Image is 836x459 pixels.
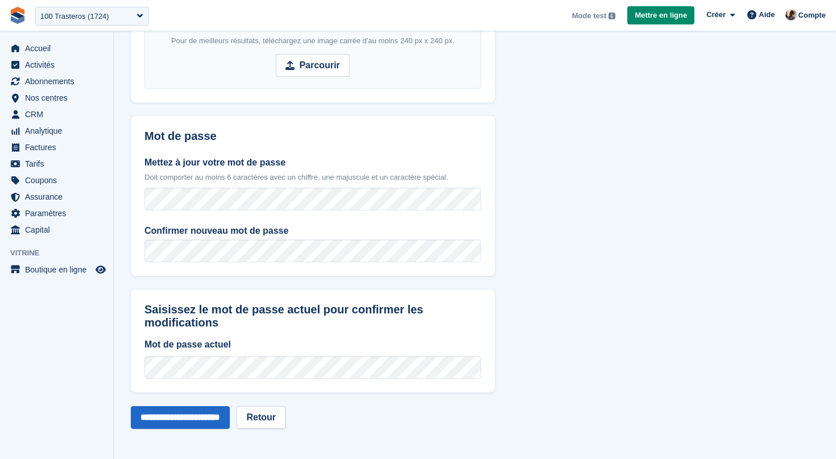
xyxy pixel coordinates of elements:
span: Pour de meilleurs résultats, téléchargez une image carrée d'au moins 240 px x 240 px. [171,36,454,45]
a: menu [6,139,107,155]
span: Mode test [572,10,607,22]
a: menu [6,90,107,106]
span: Activités [25,57,93,73]
span: Compte [798,10,826,21]
a: menu [6,156,107,172]
a: menu [6,262,107,278]
div: 100 Trasteros (1724) [40,11,109,22]
span: Assurance [25,189,93,205]
span: Analytique [25,123,93,139]
a: menu [6,123,107,139]
label: Mettez à jour votre mot de passe [144,156,481,169]
span: Abonnements [25,73,93,89]
h2: Saisissez le mot de passe actuel pour confirmer les modifications [144,303,481,329]
span: Paramètres [25,205,93,221]
a: menu [6,73,107,89]
div: Télécharger une photo de profil [171,20,454,47]
a: menu [6,222,107,238]
span: Aide [759,9,775,20]
h2: Mot de passe [144,130,481,143]
span: Tarifs [25,156,93,172]
a: menu [6,57,107,73]
span: Boutique en ligne [25,262,93,278]
span: Nos centres [25,90,93,106]
a: Boutique d'aperçu [94,263,107,276]
input: Parcourir [276,54,349,77]
a: Mettre en ligne [627,6,694,25]
img: icon-info-grey-7440780725fd019a000dd9b08b2336e03edf1995a4989e88bcd33f0948082b44.svg [609,13,615,19]
span: Mettre en ligne [635,10,687,21]
strong: Parcourir [299,59,340,72]
a: menu [6,205,107,221]
a: menu [6,106,107,122]
img: Patrick Blanc [785,9,797,20]
span: Coupons [25,172,93,188]
a: Retour [237,406,285,429]
a: menu [6,172,107,188]
span: Accueil [25,40,93,56]
span: Capital [25,222,93,238]
span: Créer [706,9,726,20]
span: Factures [25,139,93,155]
p: Doit comporter au moins 6 caractères avec un chiffre, une majuscule et un caractère spécial. [144,172,481,183]
span: Vitrine [10,247,113,259]
a: menu [6,189,107,205]
label: Mot de passe actuel [144,338,481,352]
label: Confirmer nouveau mot de passe [144,224,481,238]
a: menu [6,40,107,56]
img: stora-icon-8386f47178a22dfd0bd8f6a31ec36ba5ce8667c1dd55bd0f319d3a0aa187defe.svg [9,7,26,24]
span: CRM [25,106,93,122]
